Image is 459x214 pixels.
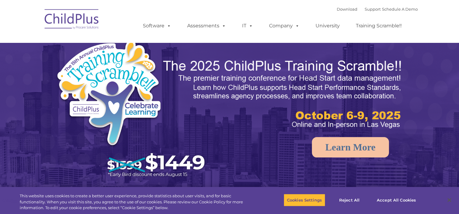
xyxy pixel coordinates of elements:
[84,65,110,70] span: Phone number
[181,20,232,32] a: Assessments
[443,193,456,207] button: Close
[42,5,102,35] img: ChildPlus by Procare Solutions
[365,7,381,12] a: Support
[20,193,252,211] div: This website uses cookies to create a better user experience, provide statistics about user visit...
[309,20,346,32] a: University
[236,20,259,32] a: IT
[382,7,418,12] a: Schedule A Demo
[337,7,418,12] font: |
[84,40,103,45] span: Last name
[337,7,357,12] a: Download
[330,194,368,206] button: Reject All
[350,20,408,32] a: Training Scramble!!
[137,20,177,32] a: Software
[263,20,305,32] a: Company
[373,194,419,206] button: Accept All Cookies
[284,194,325,206] button: Cookies Settings
[312,137,389,157] a: Learn More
